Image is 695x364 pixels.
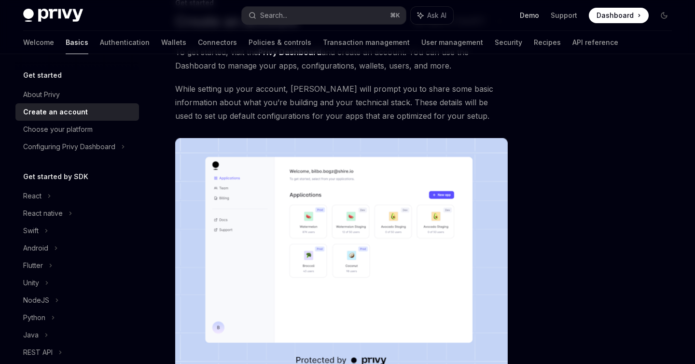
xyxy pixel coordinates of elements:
[249,31,311,54] a: Policies & controls
[23,225,39,237] div: Swift
[23,141,115,153] div: Configuring Privy Dashboard
[23,294,49,306] div: NodeJS
[15,121,139,138] a: Choose your platform
[242,7,405,24] button: Search...⌘K
[520,11,539,20] a: Demo
[15,103,139,121] a: Create an account
[551,11,577,20] a: Support
[427,11,446,20] span: Ask AI
[23,9,83,22] img: dark logo
[421,31,483,54] a: User management
[23,124,93,135] div: Choose your platform
[260,10,287,21] div: Search...
[597,11,634,20] span: Dashboard
[572,31,618,54] a: API reference
[534,31,561,54] a: Recipes
[23,312,45,323] div: Python
[175,82,508,123] span: While setting up your account, [PERSON_NAME] will prompt you to share some basic information abou...
[15,86,139,103] a: About Privy
[23,70,62,81] h5: Get started
[23,171,88,182] h5: Get started by SDK
[656,8,672,23] button: Toggle dark mode
[323,31,410,54] a: Transaction management
[589,8,649,23] a: Dashboard
[23,208,63,219] div: React native
[23,242,48,254] div: Android
[198,31,237,54] a: Connectors
[495,31,522,54] a: Security
[66,31,88,54] a: Basics
[23,277,39,289] div: Unity
[100,31,150,54] a: Authentication
[23,106,88,118] div: Create an account
[23,89,60,100] div: About Privy
[23,190,42,202] div: React
[161,31,186,54] a: Wallets
[175,45,508,72] span: To get started, visit the and create an account. You can use the Dashboard to manage your apps, c...
[23,31,54,54] a: Welcome
[23,260,43,271] div: Flutter
[23,347,53,358] div: REST API
[390,12,400,19] span: ⌘ K
[23,329,39,341] div: Java
[411,7,453,24] button: Ask AI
